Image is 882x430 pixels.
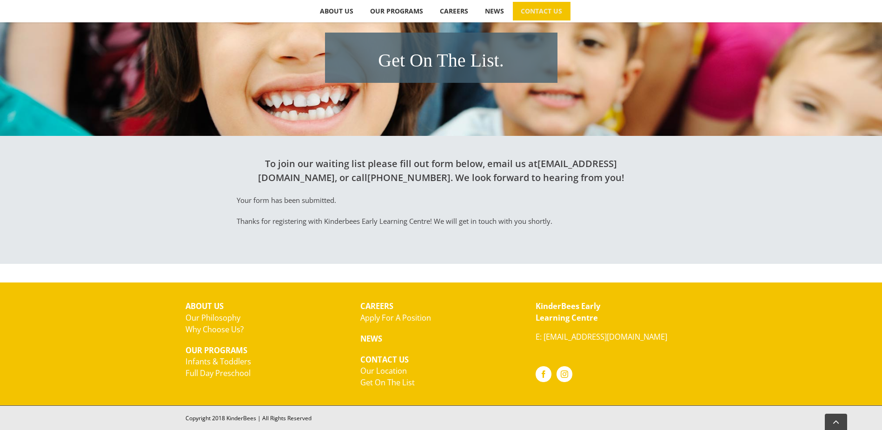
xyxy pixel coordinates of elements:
[186,368,251,378] a: Full Day Preschool
[536,301,600,323] strong: KinderBees Early Learning Centre
[360,312,431,323] a: Apply For A Position
[237,195,646,227] div: Your form has been submitted. Thanks for registering with Kinderbees Early Learning Centre! We wi...
[186,345,247,356] strong: OUR PROGRAMS
[330,47,553,74] h1: Get On The List.
[360,377,415,388] a: Get On The List
[186,356,251,367] a: Infants & Toddlers
[360,333,382,344] strong: NEWS
[186,301,224,311] strong: ABOUT US
[521,8,562,14] span: CONTACT US
[186,324,244,335] a: Why Choose Us?
[477,2,512,20] a: NEWS
[320,8,353,14] span: ABOUT US
[186,414,697,423] div: Copyright 2018 KinderBees | All Rights Reserved
[513,2,570,20] a: CONTACT US
[536,301,600,323] a: KinderBees EarlyLearning Centre
[362,2,431,20] a: OUR PROGRAMS
[360,365,407,376] a: Our Location
[360,301,393,311] strong: CAREERS
[186,312,240,323] a: Our Philosophy
[237,157,646,185] h2: To join our waiting list please fill out form below, email us at , or call . We look forward to h...
[312,2,362,20] a: ABOUT US
[432,2,477,20] a: CAREERS
[536,366,551,382] a: Facebook
[536,331,667,342] a: E: [EMAIL_ADDRESS][DOMAIN_NAME]
[370,8,423,14] span: OUR PROGRAMS
[557,366,572,382] a: Instagram
[367,171,451,184] a: [PHONE_NUMBER]
[440,8,468,14] span: CAREERS
[360,354,409,365] strong: CONTACT US
[485,8,504,14] span: NEWS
